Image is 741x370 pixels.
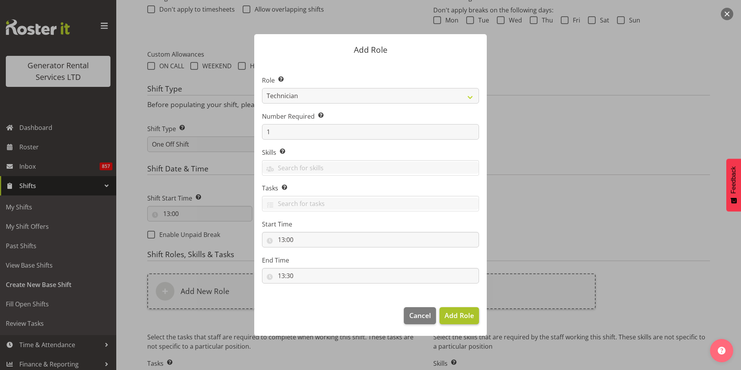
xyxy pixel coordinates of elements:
label: Role [262,76,479,85]
label: Tasks [262,183,479,193]
input: Search for skills [262,162,479,174]
span: Feedback [730,166,737,194]
button: Cancel [404,307,436,324]
label: Skills [262,148,479,157]
span: Add Role [445,311,474,320]
label: End Time [262,256,479,265]
p: Add Role [262,46,479,54]
span: Cancel [409,310,431,320]
button: Add Role [439,307,479,324]
img: help-xxl-2.png [718,347,725,354]
input: Click to select... [262,232,479,247]
label: Start Time [262,220,479,229]
label: Number Required [262,112,479,121]
button: Feedback - Show survey [726,159,741,211]
input: Click to select... [262,268,479,284]
input: Search for tasks [262,198,479,210]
